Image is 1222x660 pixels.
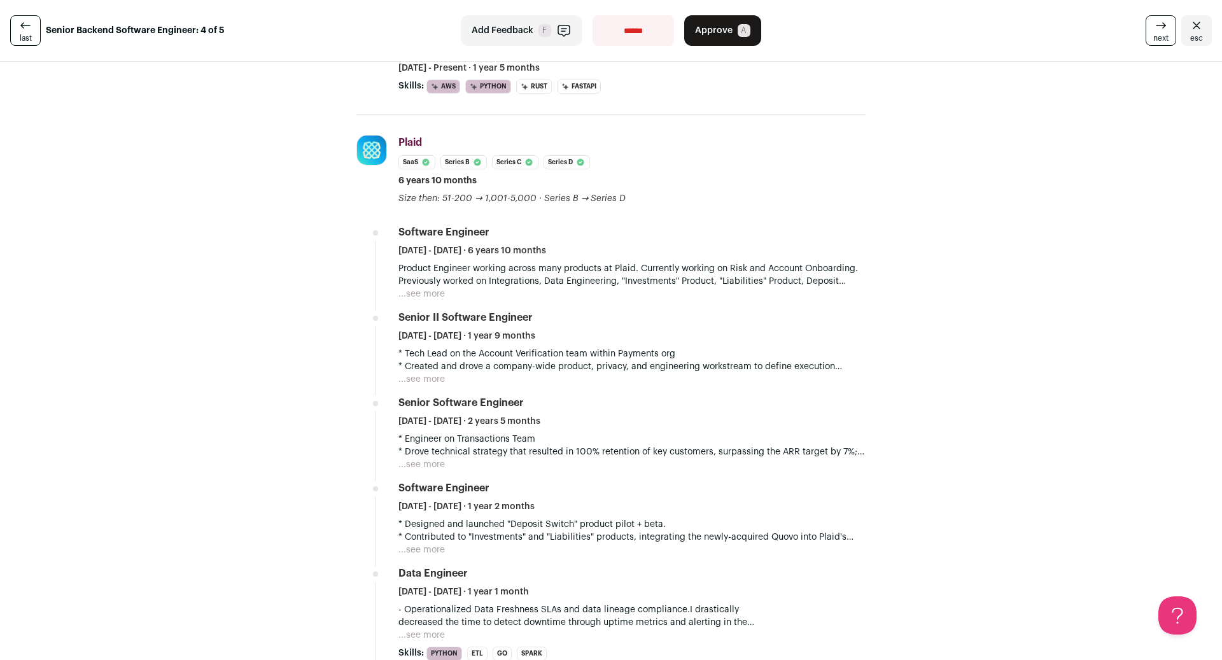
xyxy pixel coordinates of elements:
[10,15,41,46] a: last
[684,15,761,46] button: Approve A
[20,33,32,43] span: last
[398,629,445,642] button: ...see more
[465,80,511,94] li: Python
[398,330,535,342] span: [DATE] - [DATE] · 1 year 9 months
[426,80,460,94] li: AWS
[1146,15,1176,46] a: next
[398,433,866,446] p: * Engineer on Transactions Team
[398,446,866,458] p: * Drove technical strategy that resulted in 100% retention of key customers, surpassing the ARR t...
[398,311,533,325] div: Senior II Software Engineer
[398,396,524,410] div: Senior Software Engineer
[557,80,601,94] li: FastAPI
[695,24,733,37] span: Approve
[46,24,225,37] strong: Senior Backend Software Engineer: 4 of 5
[1158,596,1197,635] iframe: Help Scout Beacon - Open
[398,603,866,629] p: - Operationalized Data Freshness SLAs and data lineage compliance.I drastically decreased the tim...
[544,155,590,169] li: Series D
[398,262,866,288] p: Product Engineer working across many products at Plaid. Currently working on Risk and Account Onb...
[398,531,866,544] p: * Contributed to "Investments" and "Liabilities" products, integrating the newly-acquired Quovo i...
[738,24,750,37] span: A
[398,373,445,386] button: ...see more
[398,174,477,187] span: 6 years 10 months
[357,136,386,165] img: ecbdc480246d6e57a11bf1e1267b59d7344fefaed5252a03241704a7aa457724.jpg
[398,225,489,239] div: Software Engineer
[398,458,445,471] button: ...see more
[539,192,542,205] span: ·
[516,80,552,94] li: Rust
[398,518,866,531] p: * Designed and launched "Deposit Switch" product pilot + beta.
[398,244,546,257] span: [DATE] - [DATE] · 6 years 10 months
[398,155,435,169] li: SaaS
[398,360,866,373] p: * Created and drove a company-wide product, privacy, and engineering workstream to define executi...
[398,544,445,556] button: ...see more
[461,15,582,46] button: Add Feedback F
[544,194,626,203] span: Series B → Series D
[1190,33,1203,43] span: esc
[398,288,445,300] button: ...see more
[398,80,424,92] span: Skills:
[398,62,540,74] span: [DATE] - Present · 1 year 5 months
[398,481,489,495] div: Software Engineer
[1153,33,1169,43] span: next
[440,155,487,169] li: Series B
[398,137,422,148] span: Plaid
[398,348,866,360] p: * Tech Lead on the Account Verification team within Payments org
[398,647,424,659] span: Skills:
[398,500,535,513] span: [DATE] - [DATE] · 1 year 2 months
[398,566,468,580] div: Data Engineer
[398,586,529,598] span: [DATE] - [DATE] · 1 year 1 month
[398,415,540,428] span: [DATE] - [DATE] · 2 years 5 months
[398,194,537,203] span: Size then: 51-200 → 1,001-5,000
[492,155,538,169] li: Series C
[1181,15,1212,46] a: Close
[472,24,533,37] span: Add Feedback
[538,24,551,37] span: F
